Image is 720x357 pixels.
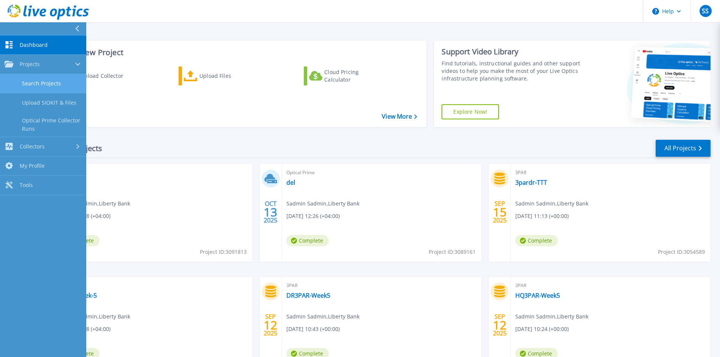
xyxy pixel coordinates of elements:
span: 3PAR [515,281,706,290]
span: Sadmin Sadmin , Liberty Bank [515,199,588,208]
a: 3pardr-TTT [515,179,547,186]
span: Optical Prime [286,168,477,177]
span: [DATE] 11:13 (+00:00) [515,212,569,220]
span: Sadmin Sadmin , Liberty Bank [286,199,359,208]
div: SEP 2025 [493,198,507,226]
div: Find tutorials, instructional guides and other support videos to help you make the most of your L... [442,60,582,82]
a: Cloud Pricing Calculator [304,66,388,85]
span: Complete [286,235,329,246]
span: Optical Prime [57,281,248,290]
span: Tools [20,182,33,189]
div: SEP 2025 [493,311,507,339]
span: Project ID: 3091813 [200,248,247,256]
span: Project ID: 3054589 [658,248,705,256]
span: Sadmin Sadmin , Liberty Bank [515,312,588,321]
span: Complete [515,235,558,246]
div: Upload Files [199,68,260,83]
span: 3PAR [515,168,706,177]
span: 12 [493,322,507,328]
span: SS [702,8,709,14]
div: OCT 2025 [263,198,278,226]
span: Dashboard [20,42,48,48]
a: del [286,179,295,186]
span: Projects [20,61,40,68]
span: 12 [264,322,277,328]
span: 13 [264,209,277,215]
span: [DATE] 10:24 (+00:00) [515,325,569,333]
div: Cloud Pricing Calculator [324,68,385,83]
span: [DATE] 12:26 (+04:00) [286,212,340,220]
span: Sadmin Sadmin , Liberty Bank [57,199,130,208]
span: Sadmin Sadmin , Liberty Bank [57,312,130,321]
div: Support Video Library [442,47,582,57]
a: Upload Files [179,66,263,85]
span: Sadmin Sadmin , Liberty Bank [286,312,359,321]
span: Project ID: 3089161 [429,248,476,256]
a: View More [382,113,417,120]
a: Download Collector [54,66,138,85]
a: DR3PAR-Week5 [286,292,330,299]
a: HQ3PAR-Week5 [515,292,560,299]
span: Collectors [20,143,45,150]
span: 3PAR [286,281,477,290]
span: My Profile [20,162,45,169]
h3: Start a New Project [54,48,417,57]
a: Explore Now! [442,104,499,119]
span: Optical Prime [57,168,248,177]
span: 15 [493,209,507,215]
div: Download Collector [73,68,134,83]
a: All Projects [656,140,711,157]
span: [DATE] 10:43 (+00:00) [286,325,340,333]
div: SEP 2025 [263,311,278,339]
